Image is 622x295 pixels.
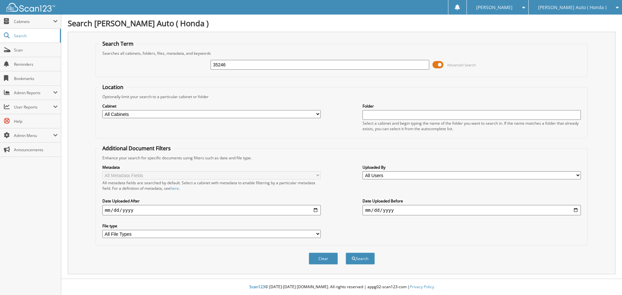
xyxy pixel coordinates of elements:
[363,205,581,215] input: end
[590,264,622,295] iframe: Chat Widget
[99,40,137,47] legend: Search Term
[447,62,476,67] span: Advanced Search
[14,147,58,153] span: Announcements
[14,133,53,138] span: Admin Menu
[309,253,338,265] button: Clear
[99,84,127,91] legend: Location
[102,205,321,215] input: start
[99,51,584,56] div: Searches all cabinets, folders, files, metadata, and keywords
[102,223,321,229] label: File type
[99,155,584,161] div: Enhance your search for specific documents using filters such as date and file type.
[99,94,584,99] div: Optionally limit your search to a particular cabinet or folder
[14,47,58,53] span: Scan
[249,284,265,289] span: Scan123
[61,279,622,295] div: © [DATE]-[DATE] [DOMAIN_NAME]. All rights reserved | appg02-scan123-com |
[99,145,174,152] legend: Additional Document Filters
[14,76,58,81] span: Bookmarks
[6,3,55,12] img: scan123-logo-white.svg
[14,33,57,39] span: Search
[363,120,581,131] div: Select a cabinet and begin typing the name of the folder you want to search in. If the name match...
[14,119,58,124] span: Help
[102,103,321,109] label: Cabinet
[14,19,53,24] span: Cabinets
[538,6,606,9] span: [PERSON_NAME] Auto ( Honda )
[170,186,179,191] a: here
[346,253,375,265] button: Search
[102,165,321,170] label: Metadata
[102,198,321,204] label: Date Uploaded After
[410,284,434,289] a: Privacy Policy
[68,18,616,28] h1: Search [PERSON_NAME] Auto ( Honda )
[363,165,581,170] label: Uploaded By
[363,198,581,204] label: Date Uploaded Before
[14,104,53,110] span: User Reports
[14,90,53,96] span: Admin Reports
[102,180,321,191] div: All metadata fields are searched by default. Select a cabinet with metadata to enable filtering b...
[363,103,581,109] label: Folder
[14,62,58,67] span: Reminders
[476,6,513,9] span: [PERSON_NAME]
